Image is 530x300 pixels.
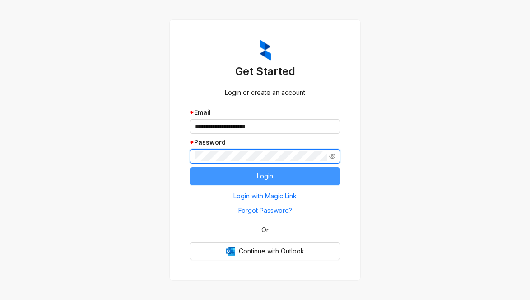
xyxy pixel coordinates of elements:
[190,242,340,260] button: OutlookContinue with Outlook
[238,206,292,216] span: Forgot Password?
[226,247,235,256] img: Outlook
[255,225,275,235] span: Or
[190,64,340,79] h3: Get Started
[190,88,340,98] div: Login or create an account
[233,191,297,201] span: Login with Magic Link
[329,153,335,159] span: eye-invisible
[239,246,304,256] span: Continue with Outlook
[190,203,340,218] button: Forgot Password?
[190,189,340,203] button: Login with Magic Link
[190,137,340,147] div: Password
[190,108,340,117] div: Email
[260,40,271,61] img: ZumaIcon
[257,171,273,181] span: Login
[190,167,340,185] button: Login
